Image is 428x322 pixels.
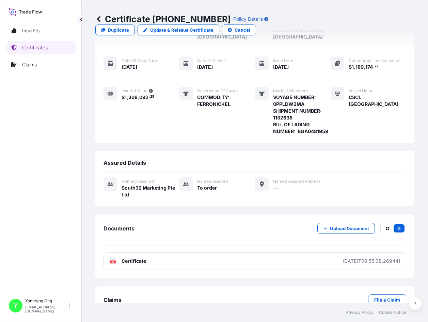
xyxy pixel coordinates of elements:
[14,302,18,309] span: Y
[352,65,354,69] span: 1
[346,310,374,315] a: Privacy Policy
[25,305,67,313] p: [EMAIL_ADDRESS][DOMAIN_NAME]
[95,14,231,25] p: Certificate [PHONE_NUMBER]
[364,65,365,69] span: ,
[373,65,374,68] span: .
[343,258,400,264] div: [DATE]T09:55:38.269441
[150,27,213,33] p: Update & Reissue Certificate
[273,184,278,191] span: —
[122,58,157,63] span: Date of departure
[235,27,250,33] p: Cancel
[122,88,147,94] span: Insured Value
[104,159,146,166] span: Assured Details
[128,95,138,100] span: 308
[349,65,352,69] span: $
[355,65,364,69] span: 189
[197,64,213,70] span: [DATE]
[233,16,263,22] p: Policy Details
[330,225,369,232] p: Upload Document
[273,58,293,63] span: Issue Date
[125,95,127,100] span: 1
[25,298,67,304] p: Yanntyng Ong
[127,95,128,100] span: ,
[138,95,139,100] span: ,
[104,252,406,270] a: PDFCertificate[DATE]T09:55:38.269441
[95,25,135,35] a: Duplicate
[197,94,255,108] span: COMMODITY: FERRONICKEL
[104,225,134,232] span: Documents
[122,95,125,100] span: $
[122,184,179,198] span: South32 Marketing Pte Ltd
[197,88,238,94] span: Description of cargo
[273,64,289,70] span: [DATE]
[122,179,154,184] span: Primary assured
[6,58,76,71] a: Claims
[368,294,406,305] a: File a Claim
[149,96,150,98] span: .
[22,44,48,51] p: Certificates
[349,88,374,94] span: Vessel Name
[139,95,148,100] span: 092
[138,25,219,35] a: Update & Reissue Certificate
[122,64,137,70] span: [DATE]
[349,58,399,63] span: Commercial Invoice Value
[273,88,308,94] span: Marks & Numbers
[273,94,331,135] span: VOYAGE NUMBER: 0PPLDW2MA SHIPMENT NUMBER: 1132636 BILL OF LADING NUMBER: BGA0481959
[22,27,39,34] p: Insights
[354,65,355,69] span: ,
[111,261,115,263] text: PDF
[150,96,154,98] span: 25
[197,58,226,63] span: Date of arrival
[374,296,400,303] p: File a Claim
[375,65,379,68] span: 77
[197,179,228,184] span: Named Assured
[6,41,76,54] a: Certificates
[22,61,37,68] p: Claims
[104,296,122,303] span: Claims
[317,223,375,234] button: Upload Document
[222,25,256,35] button: Cancel
[197,184,217,191] span: To order
[273,179,320,184] span: Named Assured Address
[6,24,76,37] a: Insights
[122,258,146,264] span: Certificate
[108,27,129,33] p: Duplicate
[349,94,406,108] span: CSCL [GEOGRAPHIC_DATA]
[365,65,373,69] span: 174
[379,310,406,315] a: Cookie Notice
